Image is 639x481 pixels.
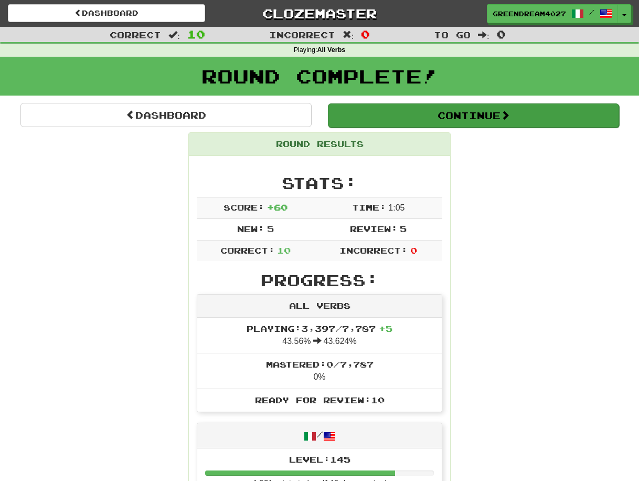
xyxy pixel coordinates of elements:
span: 5 [400,224,407,234]
span: : [478,30,489,39]
span: 1 : 0 5 [388,203,404,212]
a: Dashboard [8,4,205,22]
span: Mastered: 0 / 7,787 [266,359,374,369]
span: 10 [187,28,205,40]
span: Ready for Review: 10 [255,395,385,405]
span: Playing: 3,397 / 7,787 [247,323,392,333]
span: + 5 [379,323,392,333]
li: 43.56% 43.624% [197,318,442,353]
span: 0 [361,28,370,40]
span: Correct: [220,245,275,255]
strong: All Verbs [317,46,345,54]
div: / [197,423,442,448]
span: New: [237,224,264,234]
span: 5 [267,224,274,234]
div: Round Results [189,133,450,156]
h2: Stats: [197,174,442,192]
li: 0% [197,353,442,389]
span: + 60 [267,202,287,212]
span: 0 [410,245,417,255]
a: GreenDream4027 / [487,4,618,23]
span: Review: [350,224,398,234]
h1: Round Complete! [4,66,635,87]
span: : [168,30,180,39]
span: GreenDream4027 [493,9,566,18]
span: 10 [277,245,291,255]
a: Dashboard [20,103,312,127]
span: : [343,30,354,39]
button: Continue [328,103,619,128]
span: Correct [110,29,161,40]
span: 0 [497,28,506,40]
span: Incorrect [269,29,335,40]
span: / [589,8,594,16]
div: All Verbs [197,295,442,318]
span: Incorrect: [339,245,408,255]
h2: Progress: [197,271,442,289]
span: To go [434,29,471,40]
span: Score: [223,202,264,212]
span: Time: [352,202,386,212]
a: Clozemaster [221,4,418,23]
span: Level: 145 [289,454,350,464]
